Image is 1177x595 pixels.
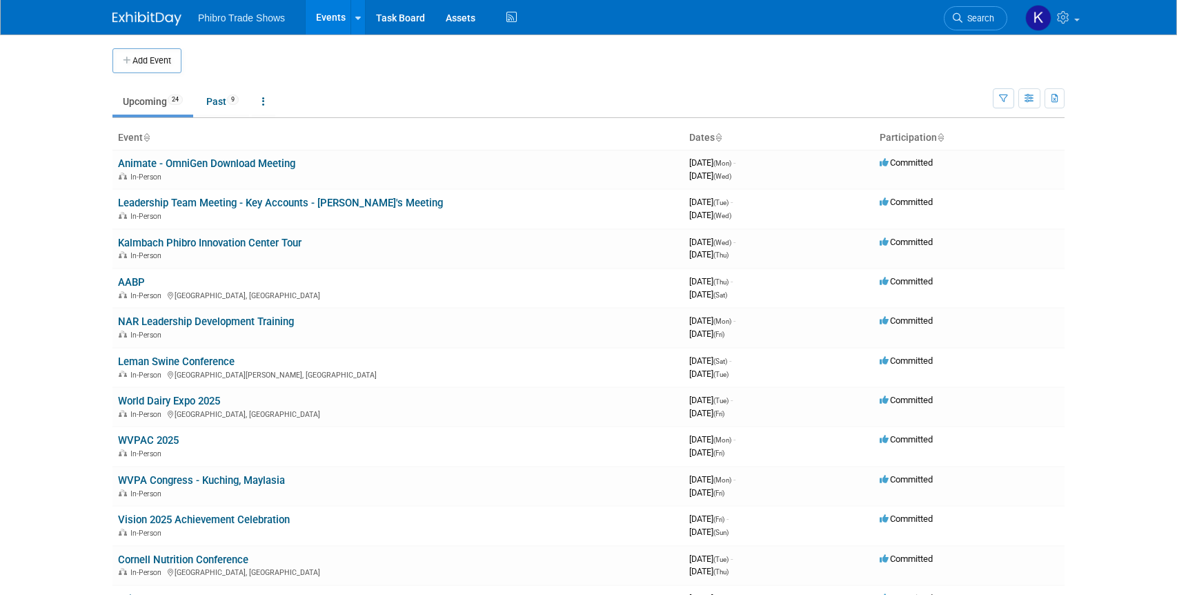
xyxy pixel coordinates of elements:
[713,358,727,365] span: (Sat)
[689,554,733,564] span: [DATE]
[118,474,285,487] a: WVPA Congress - Kuching, Maylasia
[880,315,933,326] span: Committed
[689,289,727,300] span: [DATE]
[689,315,735,326] span: [DATE]
[731,276,733,286] span: -
[118,355,235,368] a: Leman Swine Conference
[962,13,994,23] span: Search
[689,237,735,247] span: [DATE]
[689,197,733,207] span: [DATE]
[713,251,729,259] span: (Thu)
[119,371,127,378] img: In-Person Event
[118,276,145,289] a: AABP
[733,237,735,247] span: -
[118,554,248,566] a: Cornell Nutrition Conference
[733,434,735,445] span: -
[733,315,735,326] span: -
[880,554,933,564] span: Committed
[118,237,301,249] a: Kalmbach Phibro Innovation Center Tour
[880,276,933,286] span: Committed
[119,331,127,338] img: In-Person Event
[689,276,733,286] span: [DATE]
[713,568,729,576] span: (Thu)
[689,434,735,445] span: [DATE]
[880,474,933,485] span: Committed
[1025,5,1051,31] img: Karol Ehmen
[227,95,239,105] span: 9
[130,410,166,419] span: In-Person
[689,249,729,260] span: [DATE]
[689,369,729,379] span: [DATE]
[689,514,729,524] span: [DATE]
[119,212,127,219] img: In-Person Event
[689,395,733,405] span: [DATE]
[880,197,933,207] span: Committed
[715,132,722,143] a: Sort by Start Date
[689,566,729,576] span: [DATE]
[112,12,181,26] img: ExhibitDay
[118,197,443,209] a: Leadership Team Meeting - Key Accounts - [PERSON_NAME]'s Meeting
[119,568,127,575] img: In-Person Event
[713,449,724,457] span: (Fri)
[130,371,166,380] span: In-Person
[713,212,731,220] span: (Wed)
[689,447,724,458] span: [DATE]
[130,489,166,498] span: In-Person
[168,95,183,105] span: 24
[689,157,735,168] span: [DATE]
[880,237,933,247] span: Committed
[713,331,724,338] span: (Fri)
[689,527,729,537] span: [DATE]
[713,371,729,378] span: (Tue)
[130,449,166,458] span: In-Person
[119,251,127,258] img: In-Person Event
[130,568,166,577] span: In-Person
[689,474,735,485] span: [DATE]
[880,157,933,168] span: Committed
[118,408,678,419] div: [GEOGRAPHIC_DATA], [GEOGRAPHIC_DATA]
[118,369,678,380] div: [GEOGRAPHIC_DATA][PERSON_NAME], [GEOGRAPHIC_DATA]
[112,48,181,73] button: Add Event
[119,529,127,536] img: In-Person Event
[713,278,729,286] span: (Thu)
[689,210,731,220] span: [DATE]
[119,489,127,496] img: In-Person Event
[118,566,678,577] div: [GEOGRAPHIC_DATA], [GEOGRAPHIC_DATA]
[731,554,733,564] span: -
[118,157,295,170] a: Animate - OmniGen Download Meeting
[713,239,731,246] span: (Wed)
[880,434,933,445] span: Committed
[130,251,166,260] span: In-Person
[713,173,731,180] span: (Wed)
[713,410,724,418] span: (Fri)
[713,476,731,484] span: (Mon)
[713,199,729,206] span: (Tue)
[713,516,724,523] span: (Fri)
[731,197,733,207] span: -
[733,157,735,168] span: -
[196,88,249,115] a: Past9
[713,291,727,299] span: (Sat)
[119,410,127,417] img: In-Person Event
[880,355,933,366] span: Committed
[689,487,724,498] span: [DATE]
[119,449,127,456] img: In-Person Event
[118,395,220,407] a: World Dairy Expo 2025
[130,173,166,182] span: In-Person
[130,331,166,340] span: In-Person
[118,289,678,300] div: [GEOGRAPHIC_DATA], [GEOGRAPHIC_DATA]
[689,355,731,366] span: [DATE]
[118,315,294,328] a: NAR Leadership Development Training
[944,6,1007,30] a: Search
[684,126,874,150] th: Dates
[713,436,731,444] span: (Mon)
[119,173,127,179] img: In-Person Event
[729,355,731,366] span: -
[726,514,729,524] span: -
[880,395,933,405] span: Committed
[112,88,193,115] a: Upcoming24
[713,489,724,497] span: (Fri)
[731,395,733,405] span: -
[118,514,290,526] a: Vision 2025 Achievement Celebration
[130,291,166,300] span: In-Person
